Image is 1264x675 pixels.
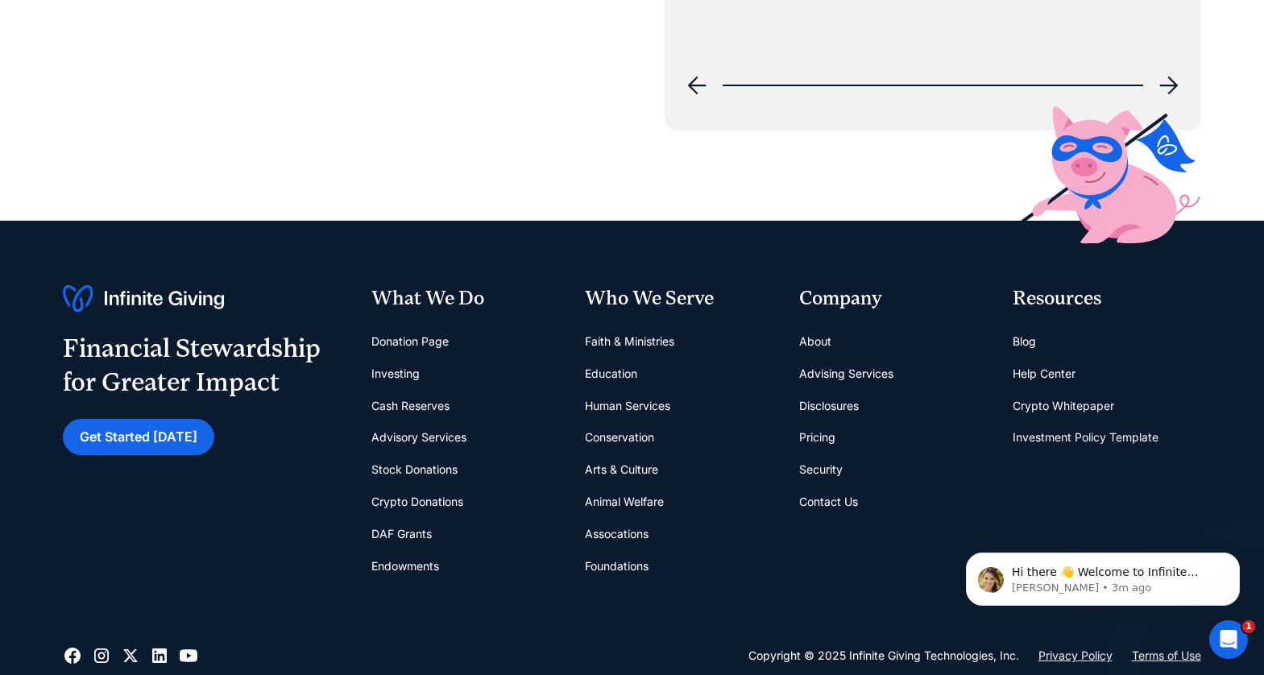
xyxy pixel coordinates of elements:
[1132,646,1201,665] a: Terms of Use
[371,518,432,550] a: DAF Grants
[1013,325,1036,358] a: Blog
[371,486,463,518] a: Crypto Donations
[799,453,843,486] a: Security
[1038,646,1113,665] a: Privacy Policy
[371,358,420,390] a: Investing
[371,453,458,486] a: Stock Donations
[585,358,637,390] a: Education
[1209,620,1248,659] iframe: Intercom live chat
[371,550,439,582] a: Endowments
[1013,390,1114,422] a: Crypto Whitepaper
[1013,358,1075,390] a: Help Center
[1013,285,1200,313] div: Resources
[585,421,654,453] a: Conservation
[799,358,893,390] a: Advising Services
[371,390,450,422] a: Cash Reserves
[585,325,674,358] a: Faith & Ministries
[799,390,859,422] a: Disclosures
[1150,66,1188,105] div: next slide
[678,66,716,105] div: previous slide
[585,453,658,486] a: Arts & Culture
[585,550,649,582] a: Foundations
[1242,620,1255,633] span: 1
[371,421,466,453] a: Advisory Services
[371,325,449,358] a: Donation Page
[799,486,858,518] a: Contact Us
[799,325,831,358] a: About
[371,285,559,313] div: What We Do
[942,519,1264,632] iframe: Intercom notifications message
[63,419,214,455] a: Get Started [DATE]
[748,646,1019,665] div: Copyright © 2025 Infinite Giving Technologies, Inc.
[1013,421,1158,453] a: Investment Policy Template
[63,332,321,399] div: Financial Stewardship for Greater Impact
[585,285,773,313] div: Who We Serve
[585,390,670,422] a: Human Services
[799,421,835,453] a: Pricing
[585,518,649,550] a: Assocations
[799,285,987,313] div: Company
[585,486,664,518] a: Animal Welfare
